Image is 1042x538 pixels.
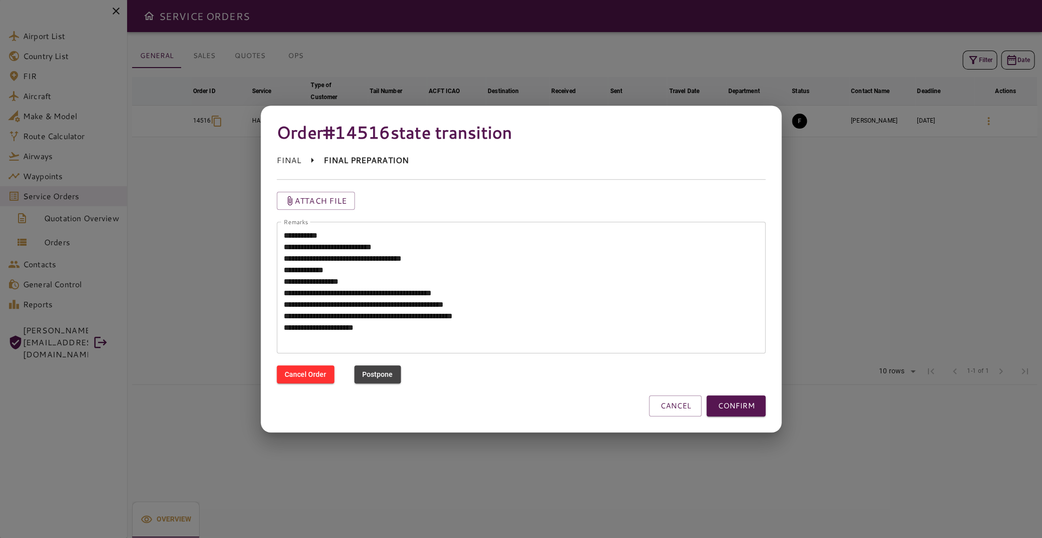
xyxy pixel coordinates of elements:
button: Postpone [354,365,401,384]
label: Remarks [284,217,308,226]
button: CONFIRM [706,395,765,416]
p: FINAL [277,155,302,167]
p: Attach file [295,195,347,207]
h4: Order #14516 state transition [277,122,766,143]
button: Cancel Order [277,365,334,384]
button: Attach file [277,192,355,210]
button: CANCEL [649,395,701,416]
p: FINAL PREPARATION [324,155,409,167]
